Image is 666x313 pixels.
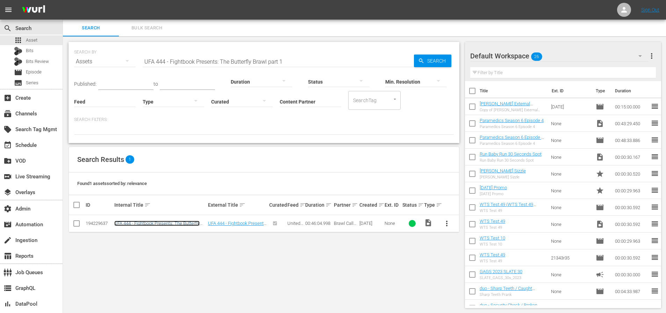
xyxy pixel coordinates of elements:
[480,151,542,157] a: Run Baby Run 30 Seconds Spot
[596,270,604,279] span: Ad
[3,24,12,33] span: Search
[480,202,536,212] a: WTS Test 49 (WTS Test 49 (00:00:00))
[651,287,659,295] span: reorder
[548,98,593,115] td: [DATE]
[14,47,22,55] div: Bits
[651,169,659,178] span: reorder
[153,81,158,87] span: to
[651,270,659,278] span: reorder
[612,98,651,115] td: 00:15:00.000
[647,48,656,64] button: more_vert
[114,201,206,209] div: Internal Title
[480,158,542,163] div: Run Baby Run 30 Seconds Spot
[17,2,50,18] img: ans4CAIJ8jUAAAAAAAAAAAAAAAAAAAAAAAAgQb4GAAAAAAAAAAAAAAAAAAAAAAAAJMjXAAAAAAAAAAAAAAAAAAAAAAAAgAT5G...
[480,118,544,123] a: Paramedics Season 6 Episode 4
[480,208,546,213] div: WTS Test 49
[480,135,544,145] a: Paramedics Season 6 Episode 4 - Nine Now
[480,141,546,146] div: Paramedics Season 6 Episode 4
[239,202,245,208] span: sort
[26,47,34,54] span: Bits
[480,192,507,196] div: [DATE] Promo
[378,202,385,208] span: sort
[651,136,659,144] span: reorder
[651,102,659,111] span: reorder
[612,182,651,199] td: 00:00:29.963
[26,58,49,65] span: Bits Review
[548,266,593,283] td: None
[548,182,593,199] td: None
[352,202,358,208] span: sort
[392,96,398,102] button: Open
[77,155,124,164] span: Search Results
[596,203,604,212] span: Episode
[612,283,651,300] td: 00:04:33.987
[641,7,659,13] a: Sign Out
[480,175,526,179] div: [PERSON_NAME] Sizzle
[3,109,12,118] span: Channels
[596,287,604,296] span: Episode
[480,168,526,173] a: [PERSON_NAME] Sizzle
[612,115,651,132] td: 00:43:29.450
[3,141,12,149] span: Schedule
[480,259,505,263] div: WTS Test 49
[3,252,12,260] span: Reports
[14,68,22,77] span: Episode
[287,201,303,209] div: Feed
[480,286,535,296] a: duo - Sharp Teeth / Caught Cheating
[424,55,451,67] span: Search
[480,81,547,101] th: Title
[548,249,593,266] td: 21343r35
[3,94,12,102] span: Create
[548,149,593,165] td: None
[596,119,604,128] span: Video
[548,216,593,233] td: None
[548,165,593,182] td: None
[126,155,134,164] span: 1
[547,81,592,101] th: Ext. ID
[651,304,659,312] span: reorder
[26,37,37,44] span: Asset
[424,201,436,209] div: Type
[596,102,604,111] span: Episode
[385,202,400,208] div: Ext. ID
[651,203,659,211] span: reorder
[480,219,505,224] a: WTS Test 49
[651,119,659,127] span: reorder
[548,283,593,300] td: None
[3,125,12,134] span: Search Tag Mgmt
[114,221,200,231] a: UFA 444 - Fightbook Presents: The Butterfly Brawl part 1
[402,201,422,209] div: Status
[74,52,136,71] div: Assets
[443,219,451,228] span: more_vert
[3,268,12,277] span: Job Queues
[67,24,115,32] span: Search
[480,235,505,241] a: WTS Test 10
[300,202,306,208] span: sort
[480,185,507,190] a: [DATE] Promo
[596,170,604,178] span: Promo
[596,220,604,228] span: Video
[596,237,604,245] span: Episode
[612,132,651,149] td: 00:48:33.886
[651,220,659,228] span: reorder
[305,201,332,209] div: Duration
[3,205,12,213] span: Admin
[596,153,604,161] span: Video
[436,202,442,208] span: sort
[74,117,454,123] p: Search Filters:
[77,181,147,186] span: Found 1 assets sorted by: relevance
[596,254,604,262] span: Episode
[612,216,651,233] td: 00:00:30.592
[647,52,656,60] span: more_vert
[548,132,593,149] td: None
[3,188,12,197] span: Overlays
[548,199,593,216] td: None
[480,292,546,297] div: Sharp Teeth Prank
[612,249,651,266] td: 00:00:30.592
[26,69,42,76] span: Episode
[305,221,332,226] div: 00:46:04.998
[596,136,604,144] span: Episode
[3,300,12,308] span: DataPool
[385,221,400,226] div: None
[287,221,303,236] span: United Fight Alliance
